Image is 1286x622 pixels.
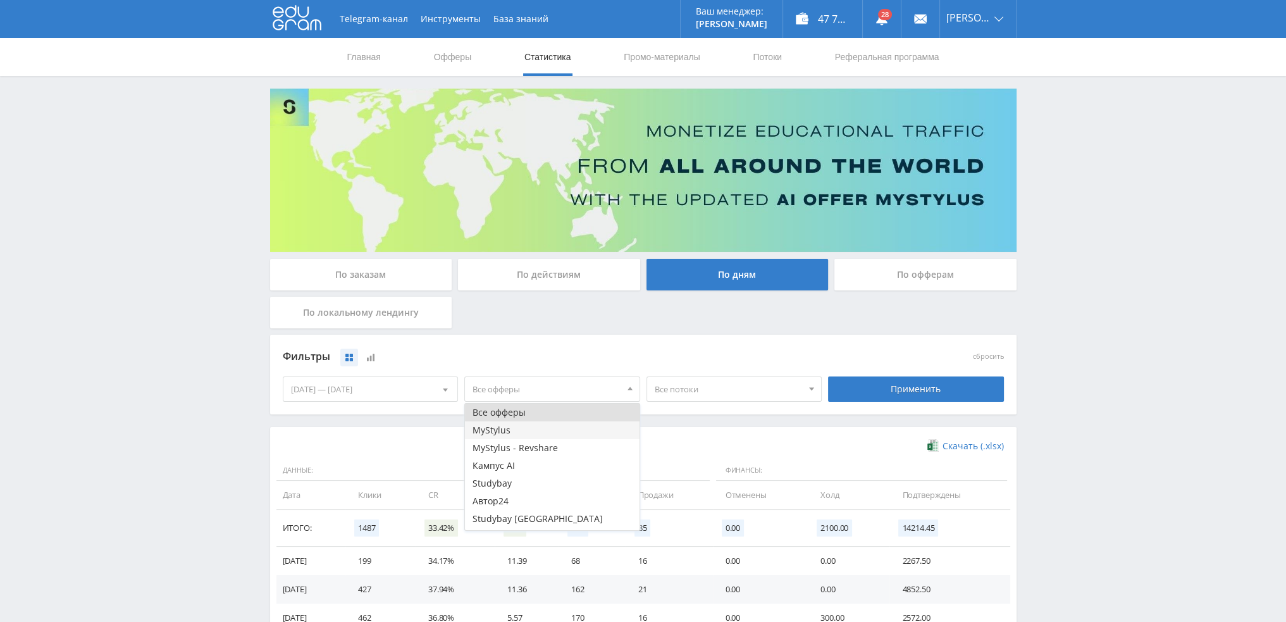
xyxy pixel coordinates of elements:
a: Статистика [523,38,572,76]
td: CR [416,481,495,509]
a: Реферальная программа [834,38,941,76]
span: [PERSON_NAME] [946,13,991,23]
a: Потоки [751,38,783,76]
span: 33.42% [424,519,458,537]
td: 162 [559,575,625,604]
td: 0.00 [808,547,889,575]
div: По заказам [270,259,452,290]
td: Отменены [713,481,808,509]
td: 0.00 [713,575,808,604]
a: Скачать (.xlsx) [927,440,1003,452]
span: 1487 [354,519,379,537]
button: Все офферы [465,404,640,421]
td: Дата [276,481,345,509]
td: 21 [626,575,713,604]
p: Ваш менеджер: [696,6,767,16]
button: Studybay [GEOGRAPHIC_DATA] [465,510,640,528]
a: Промо-материалы [622,38,701,76]
div: Фильтры [283,347,822,366]
img: xlsx [927,439,938,452]
span: Данные: [276,460,556,482]
div: По действиям [458,259,640,290]
button: Кампус AI [465,457,640,475]
td: Итого: [276,510,345,547]
p: [PERSON_NAME] [696,19,767,29]
button: Автор24 [465,492,640,510]
img: Banner [270,89,1017,252]
td: 4852.50 [889,575,1010,604]
td: 2267.50 [889,547,1010,575]
div: Применить [828,376,1004,402]
a: Главная [346,38,382,76]
div: По дням [646,259,829,290]
span: 2100.00 [817,519,852,537]
td: 37.94% [416,575,495,604]
td: 0.00 [808,575,889,604]
span: Финансы: [716,460,1007,482]
span: Все офферы [473,377,621,401]
span: 14214.45 [898,519,938,537]
button: MyStylus - Revshare [465,439,640,457]
td: 16 [626,547,713,575]
td: 11.36 [495,575,559,604]
button: MyStylus [465,421,640,439]
td: 68 [559,547,625,575]
td: 34.17% [416,547,495,575]
button: Study AI (RevShare) [465,528,640,545]
td: 11.39 [495,547,559,575]
td: [DATE] [276,575,345,604]
a: Офферы [433,38,473,76]
span: Скачать (.xlsx) [943,441,1004,451]
td: Холд [808,481,889,509]
td: [DATE] [276,547,345,575]
td: Подтверждены [889,481,1010,509]
span: Все потоки [655,377,803,401]
span: 0.00 [722,519,744,537]
td: 427 [345,575,416,604]
div: [DATE] — [DATE] [283,377,458,401]
div: По локальному лендингу [270,297,452,328]
button: сбросить [973,352,1004,361]
td: Продажи [626,481,713,509]
div: По офферам [834,259,1017,290]
td: 0.00 [713,547,808,575]
button: Studybay [465,475,640,492]
td: 199 [345,547,416,575]
span: 85 [634,519,651,537]
td: Клики [345,481,416,509]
